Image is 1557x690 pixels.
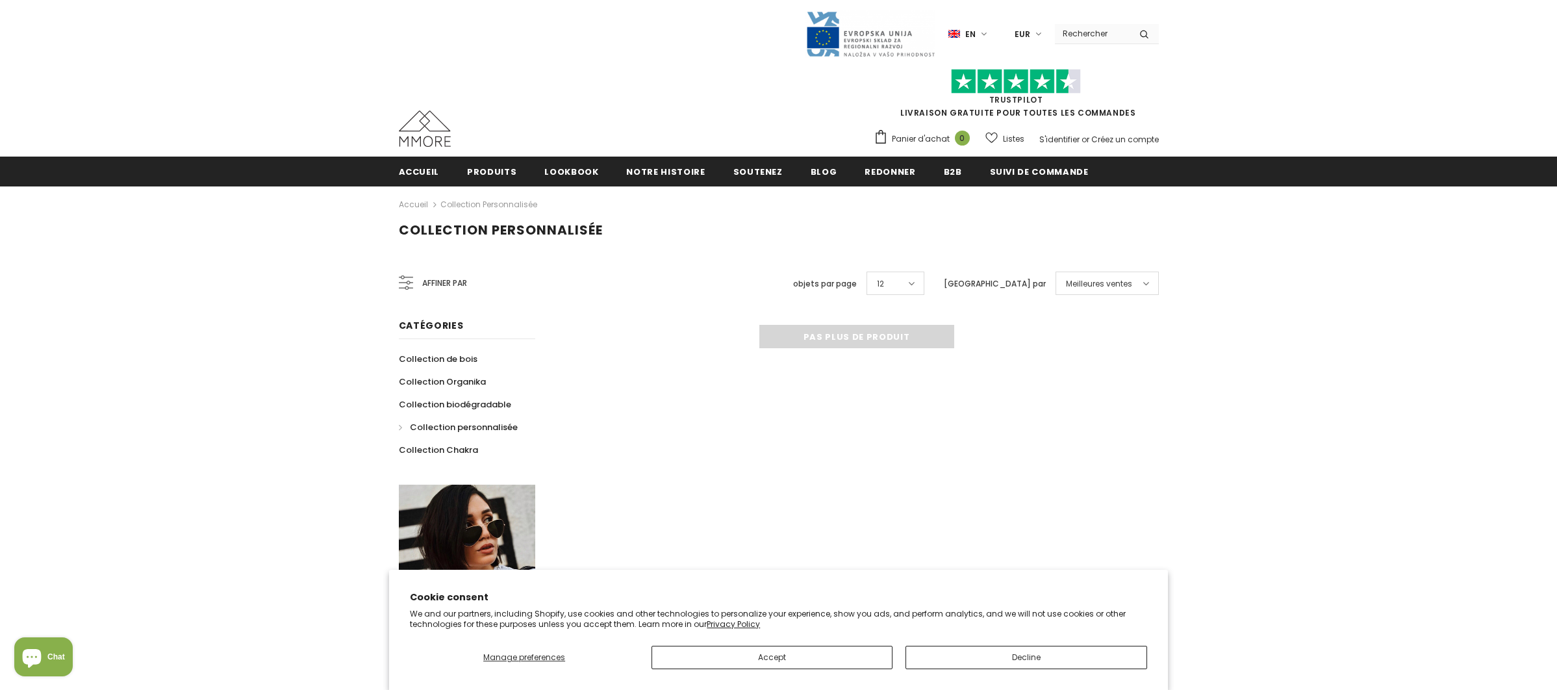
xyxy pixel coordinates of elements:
a: Javni Razpis [805,28,935,39]
a: B2B [944,157,962,186]
span: Panier d'achat [892,133,950,146]
a: Suivi de commande [990,157,1089,186]
a: Créez un compte [1091,134,1159,145]
a: Privacy Policy [707,619,760,630]
span: Meilleures ventes [1066,277,1132,290]
a: Panier d'achat 0 [874,129,976,149]
a: TrustPilot [989,94,1043,105]
span: Affiner par [422,276,467,290]
a: Accueil [399,197,428,212]
span: Collection de bois [399,353,477,365]
a: Notre histoire [626,157,705,186]
span: Manage preferences [483,652,565,663]
button: Accept [652,646,892,669]
span: Collection Chakra [399,444,478,456]
h2: Cookie consent [410,591,1147,604]
span: soutenez [733,166,783,178]
span: EUR [1015,28,1030,41]
span: Catégories [399,319,464,332]
span: LIVRAISON GRATUITE POUR TOUTES LES COMMANDES [874,75,1159,118]
span: Accueil [399,166,440,178]
a: Blog [811,157,837,186]
button: Manage preferences [410,646,639,669]
span: Listes [1003,133,1024,146]
inbox-online-store-chat: Shopify online store chat [10,637,77,680]
span: Suivi de commande [990,166,1089,178]
img: i-lang-1.png [948,29,960,40]
a: soutenez [733,157,783,186]
span: Collection personnalisée [410,421,518,433]
img: Cas MMORE [399,110,451,147]
a: Collection personnalisée [399,416,518,439]
p: We and our partners, including Shopify, use cookies and other technologies to personalize your ex... [410,609,1147,629]
span: B2B [944,166,962,178]
button: Decline [905,646,1146,669]
a: Collection personnalisée [440,199,537,210]
a: Accueil [399,157,440,186]
a: Collection Chakra [399,439,478,461]
a: Collection de bois [399,348,477,370]
span: Lookbook [544,166,598,178]
span: Redonner [865,166,915,178]
a: Redonner [865,157,915,186]
span: Blog [811,166,837,178]
a: Collection biodégradable [399,393,511,416]
span: 0 [955,131,970,146]
img: Faites confiance aux étoiles pilotes [951,69,1081,94]
span: 12 [877,277,884,290]
label: [GEOGRAPHIC_DATA] par [944,277,1046,290]
span: Notre histoire [626,166,705,178]
span: en [965,28,976,41]
span: Collection personnalisée [399,221,603,239]
label: objets par page [793,277,857,290]
a: Listes [985,127,1024,150]
a: Collection Organika [399,370,486,393]
a: S'identifier [1039,134,1080,145]
span: Collection Organika [399,376,486,388]
span: Collection biodégradable [399,398,511,411]
img: Javni Razpis [805,10,935,58]
span: Produits [467,166,516,178]
input: Search Site [1055,24,1130,43]
a: Produits [467,157,516,186]
span: or [1082,134,1089,145]
a: Lookbook [544,157,598,186]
